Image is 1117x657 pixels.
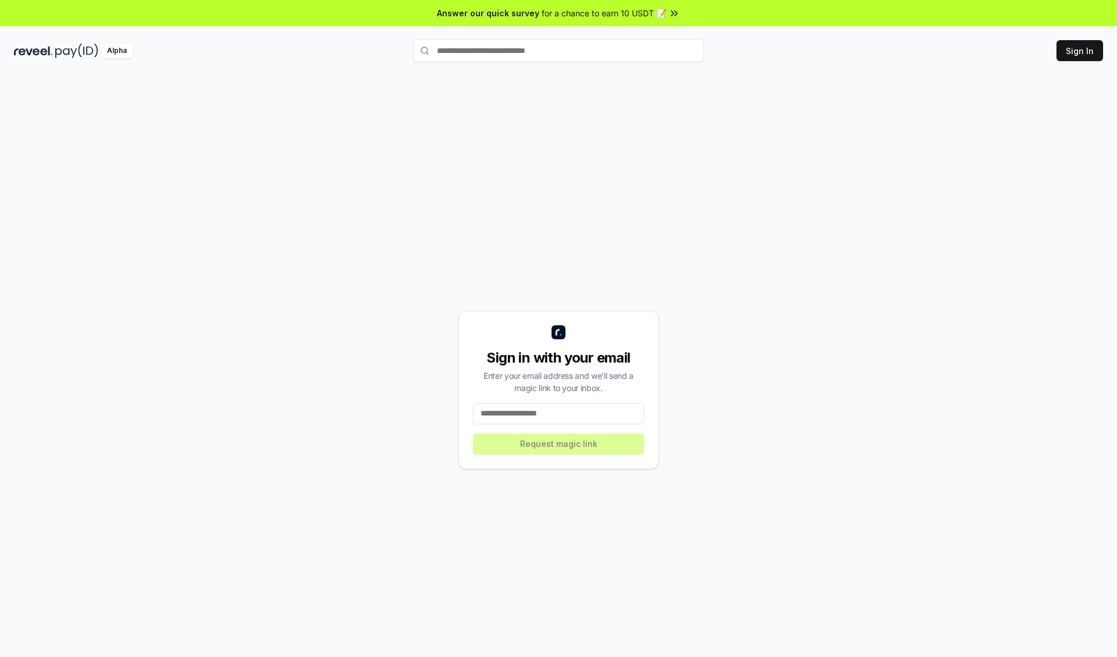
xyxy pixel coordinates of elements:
span: Answer our quick survey [437,7,539,19]
div: Alpha [101,44,133,58]
div: Sign in with your email [473,349,644,367]
img: pay_id [55,44,98,58]
button: Sign In [1056,40,1103,61]
img: reveel_dark [14,44,53,58]
img: logo_small [552,325,565,339]
span: for a chance to earn 10 USDT 📝 [542,7,666,19]
div: Enter your email address and we’ll send a magic link to your inbox. [473,370,644,394]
